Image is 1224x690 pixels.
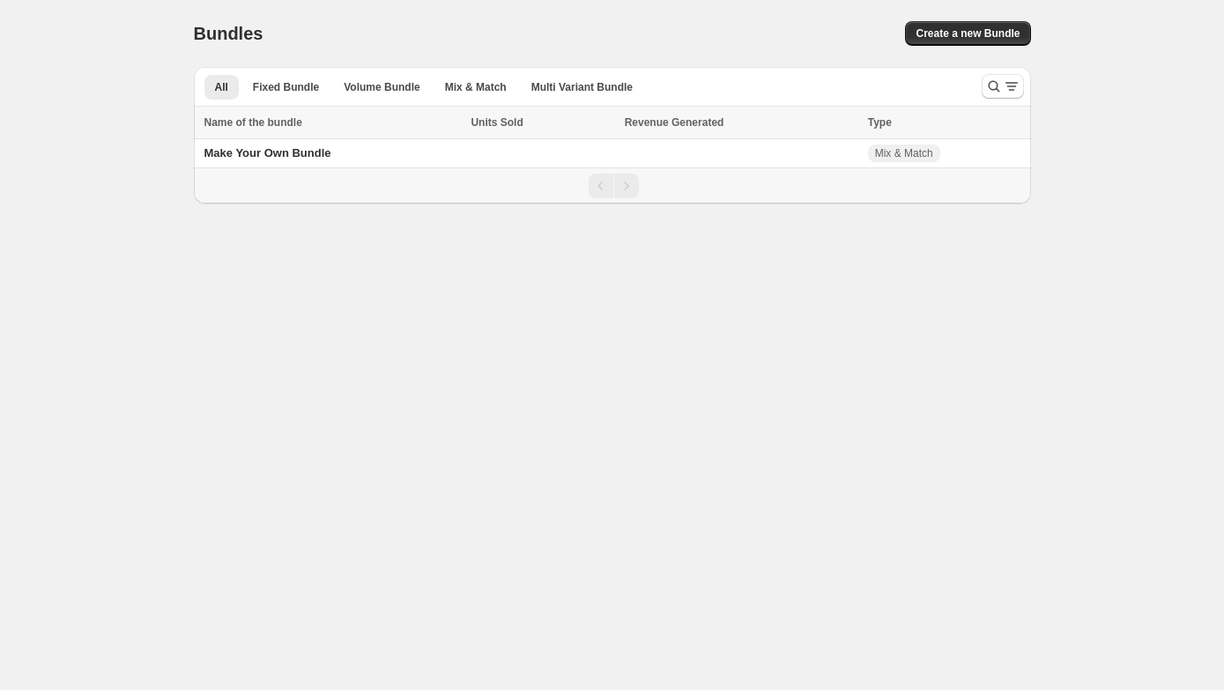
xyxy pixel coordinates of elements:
[916,26,1020,41] span: Create a new Bundle
[194,167,1031,204] nav: Pagination
[471,114,523,131] span: Units Sold
[204,146,331,160] span: Make Your Own Bundle
[905,21,1030,46] button: Create a new Bundle
[204,114,461,131] div: Name of the bundle
[445,80,507,94] span: Mix & Match
[194,23,263,44] h1: Bundles
[253,80,319,94] span: Fixed Bundle
[531,80,633,94] span: Multi Variant Bundle
[215,80,228,94] span: All
[471,114,540,131] button: Units Sold
[344,80,419,94] span: Volume Bundle
[982,74,1024,99] button: Search and filter results
[625,114,724,131] span: Revenue Generated
[875,146,933,160] span: Mix & Match
[868,114,1020,131] div: Type
[625,114,742,131] button: Revenue Generated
